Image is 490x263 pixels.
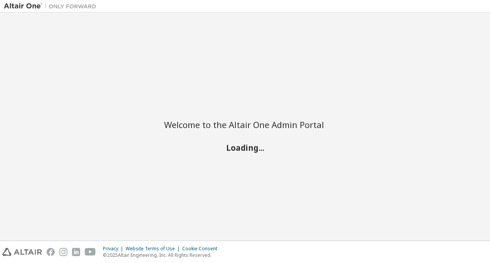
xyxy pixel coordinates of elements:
img: Altair One [4,2,100,10]
img: altair_logo.svg [2,248,42,256]
div: Privacy [103,246,126,252]
img: instagram.svg [59,248,67,256]
h2: Loading... [164,143,326,153]
h2: Welcome to the Altair One Admin Portal [164,119,326,130]
p: © 2025 Altair Engineering, Inc. All Rights Reserved. [103,252,222,258]
img: youtube.svg [85,248,96,256]
div: Cookie Consent [182,246,222,252]
div: Website Terms of Use [126,246,182,252]
img: facebook.svg [47,248,55,256]
img: linkedin.svg [72,248,80,256]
